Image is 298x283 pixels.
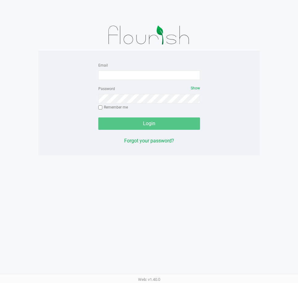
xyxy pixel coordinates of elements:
[138,277,160,282] span: Web: v1.40.0
[98,63,108,68] label: Email
[124,137,174,145] button: Forgot your password?
[98,105,128,110] label: Remember me
[98,105,103,110] input: Remember me
[191,86,200,90] span: Show
[98,86,115,92] label: Password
